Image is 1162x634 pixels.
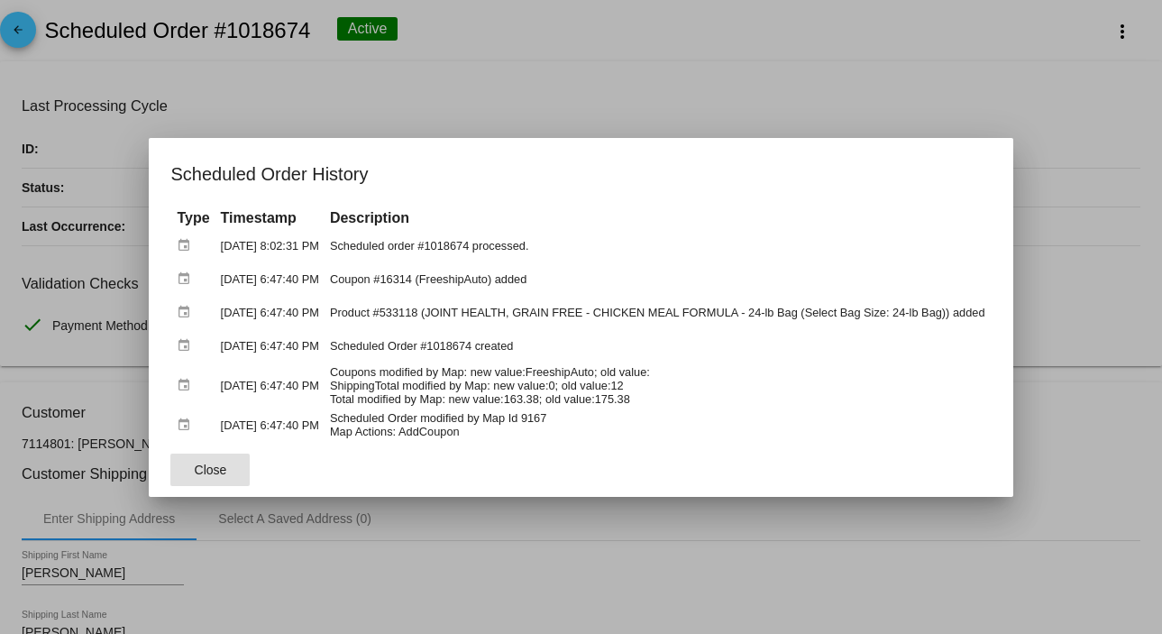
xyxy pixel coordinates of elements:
[216,263,324,295] td: [DATE] 6:47:40 PM
[216,409,324,441] td: [DATE] 6:47:40 PM
[177,372,198,400] mat-icon: event
[325,363,990,408] td: Coupons modified by Map: new value:FreeshipAuto; old value: ShippingTotal modified by Map: new va...
[177,265,198,293] mat-icon: event
[216,208,324,228] th: Timestamp
[172,208,214,228] th: Type
[177,299,198,326] mat-icon: event
[216,363,324,408] td: [DATE] 6:47:40 PM
[216,297,324,328] td: [DATE] 6:47:40 PM
[325,230,990,262] td: Scheduled order #1018674 processed.
[325,208,990,228] th: Description
[216,330,324,362] td: [DATE] 6:47:40 PM
[325,330,990,362] td: Scheduled Order #1018674 created
[216,230,324,262] td: [DATE] 8:02:31 PM
[195,463,227,477] span: Close
[177,411,198,439] mat-icon: event
[170,160,991,188] h1: Scheduled Order History
[325,263,990,295] td: Coupon #16314 (FreeshipAuto) added
[325,297,990,328] td: Product #533118 (JOINT HEALTH, GRAIN FREE - CHICKEN MEAL FORMULA - 24-lb Bag (Select Bag Size: 24...
[177,232,198,260] mat-icon: event
[177,332,198,360] mat-icon: event
[325,409,990,441] td: Scheduled Order modified by Map Id 9167 Map Actions: AddCoupon
[170,454,250,486] button: Close dialog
